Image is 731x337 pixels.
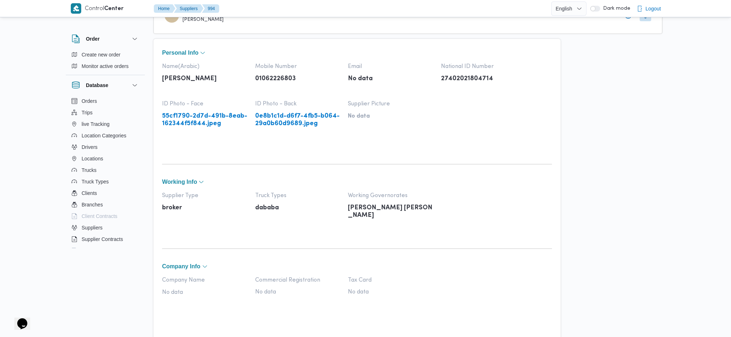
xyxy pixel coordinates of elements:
p: broker [162,204,248,212]
div: Personal Info [162,58,552,151]
span: Monitor active orders [82,62,129,70]
span: Create new order [82,50,120,59]
button: Branches [69,199,142,210]
span: Company Name [162,277,248,283]
h3: Order [86,35,100,43]
span: Truck Types [82,177,109,186]
span: No data [255,289,341,295]
div: Order [66,49,145,75]
button: Trips [69,107,142,118]
button: Working Info [162,179,552,185]
span: Supplier Picture [348,101,434,107]
p: [PERSON_NAME] [PERSON_NAME] [348,204,434,219]
span: Trips [82,108,93,117]
button: Trucks [69,164,142,176]
button: Suppliers [69,222,142,233]
span: live Tracking [82,120,110,128]
span: Working Info [162,179,197,185]
span: Location Categories [82,131,127,140]
a: 0e8b1c1d-d6f7-4fb5-b064-29a0b60d9689.jpeg [255,113,341,127]
button: Company Info [162,264,552,269]
span: Drivers [82,143,97,151]
span: Orders [82,97,97,105]
img: X8yXhbKr1z7QwAAAABJRU5ErkJggg== [71,3,81,14]
span: Tax Card [348,277,434,283]
button: 994 [202,4,219,13]
span: Dark mode [600,6,630,12]
span: ID Photo - Face [162,101,248,107]
span: Working Governorates [348,192,434,199]
span: Commercial Registration [255,277,341,283]
div: Database [66,95,145,251]
button: Supplier Contracts [69,233,142,245]
div: Working Info [162,187,552,236]
span: [PERSON_NAME] [183,17,224,23]
p: 01062226803 [255,75,341,83]
span: National ID Number [441,63,527,70]
button: Client Contracts [69,210,142,222]
button: Create new order [69,49,142,60]
span: Personal Info [162,50,198,56]
h3: Database [86,81,108,90]
button: Home [154,4,175,13]
span: Supplier Type [162,192,248,199]
span: No data [348,114,370,119]
span: No data [348,289,434,295]
button: Suppliers [174,4,203,13]
iframe: chat widget [7,308,30,330]
p: No data [348,75,434,83]
button: Database [72,81,139,90]
span: Trucks [82,166,96,174]
p: [PERSON_NAME] [162,75,248,83]
button: Locations [69,153,142,164]
button: Orders [69,95,142,107]
button: Clients [69,187,142,199]
span: Locations [82,154,103,163]
span: Branches [82,200,103,209]
span: Name(Arabic) [162,63,248,70]
span: Company Info [162,264,201,269]
span: Suppliers [82,223,102,232]
button: Monitor active orders [69,60,142,72]
button: Drivers [69,141,142,153]
span: Supplier Contracts [82,235,123,243]
button: Location Categories [69,130,142,141]
span: Logout [645,4,661,13]
p: dababa [255,204,341,212]
p: 27402021804714 [441,75,527,83]
b: Center [104,6,124,12]
a: 55cf1790-2d7d-491b-8eab-162344f5f844.jpeg [162,113,248,127]
div: Company Info [162,271,552,325]
span: No data [162,290,183,295]
span: Mobile Number [255,63,341,70]
button: Personal Info [162,50,552,56]
button: live Tracking [69,118,142,130]
span: Devices [82,246,100,255]
button: Order [72,35,139,43]
button: Truck Types [69,176,142,187]
span: Email [348,63,434,70]
button: Devices [69,245,142,256]
button: Logout [634,1,664,16]
span: ID Photo - Back [255,101,341,107]
span: Truck Types [255,192,341,199]
span: Clients [82,189,97,197]
span: Client Contracts [82,212,118,220]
